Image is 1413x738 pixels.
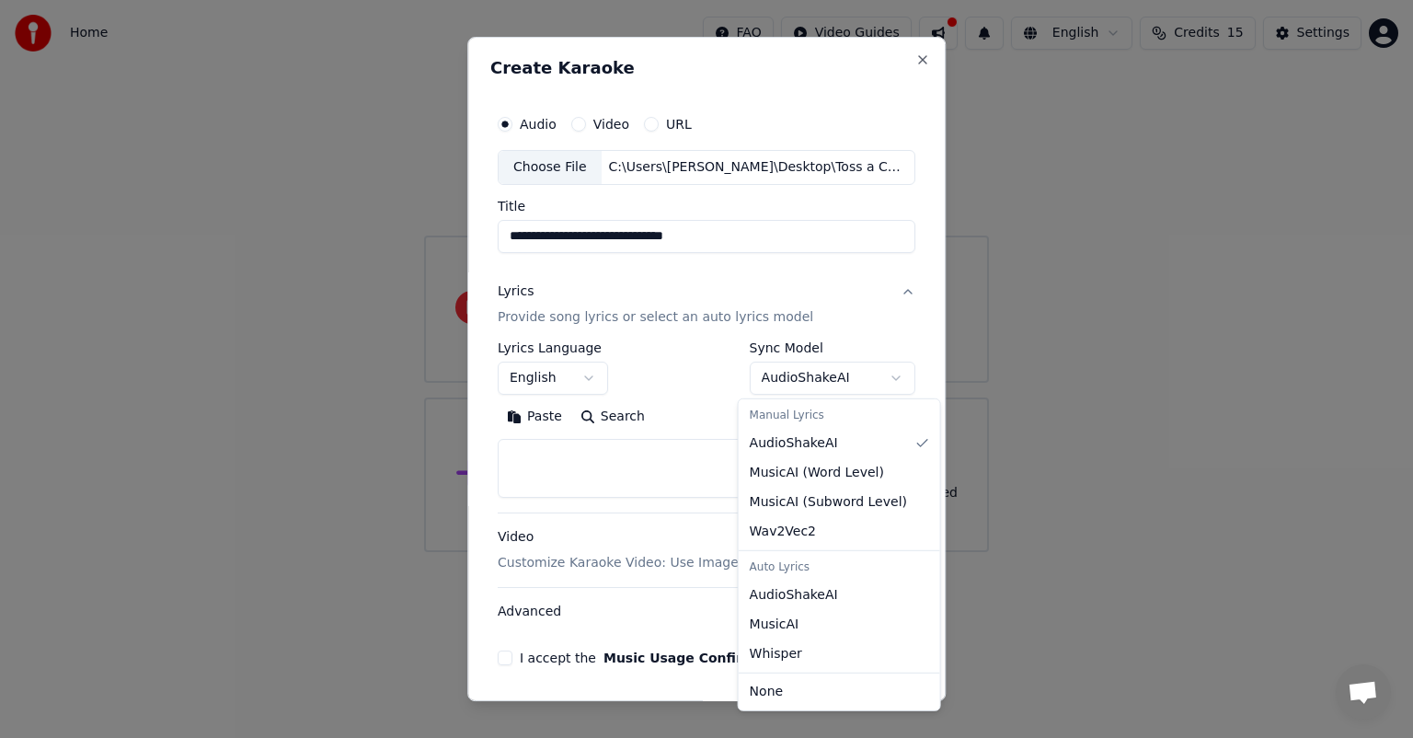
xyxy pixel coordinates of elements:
[750,523,816,541] span: Wav2Vec2
[750,434,838,453] span: AudioShakeAI
[750,493,907,512] span: MusicAI ( Subword Level )
[750,464,884,482] span: MusicAI ( Word Level )
[742,403,936,429] div: Manual Lyrics
[750,616,799,634] span: MusicAI
[742,555,936,581] div: Auto Lyrics
[750,586,838,605] span: AudioShakeAI
[750,645,802,663] span: Whisper
[750,683,784,701] span: None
